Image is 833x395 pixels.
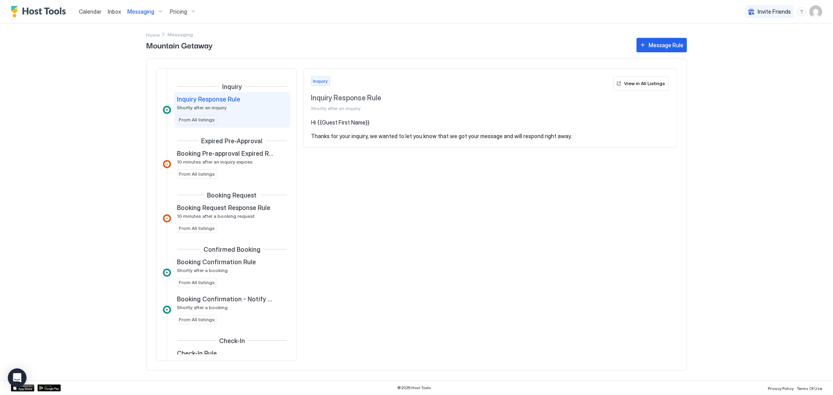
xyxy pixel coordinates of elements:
button: View in All Listings [613,77,669,91]
span: Shortly after an inquiry [311,105,610,111]
div: Message Rule [649,41,684,49]
span: 10 minutes after an inquiry expires [177,159,253,165]
span: Messaging [127,8,154,15]
span: Home [146,32,160,38]
span: Booking Request [207,191,257,199]
span: Booking Confirmation Rule [177,258,256,266]
span: Shortly after a booking [177,304,228,310]
button: Message Rule [637,38,687,52]
span: Mountain Getaway [146,39,629,51]
span: Inquiry Response Rule [311,94,610,103]
span: Shortly after a booking [177,267,228,273]
span: Booking Confirmation - Notify Team via WhatsApp [177,295,275,303]
span: 10 minutes after a booking request [177,213,255,219]
span: Calendar [79,8,102,15]
span: From All listings [179,316,215,323]
span: From All listings [179,171,215,178]
a: Privacy Policy [768,384,794,392]
span: Booking Request Response Rule [177,204,271,212]
span: Check-In Rule [177,349,217,357]
span: From All listings [179,116,215,123]
span: Inquiry Response Rule [177,95,241,103]
div: menu [797,7,806,16]
span: Breadcrumb [168,32,193,37]
span: Invite Friends [758,8,791,15]
span: From All listings [179,225,215,232]
span: Confirmed Booking [203,246,260,253]
div: Open Intercom Messenger [8,368,27,387]
div: Breadcrumb [146,30,160,39]
span: Check-In [219,337,245,345]
a: Terms Of Use [797,384,822,392]
span: Expired Pre-Approval [202,137,263,145]
a: App Store [11,384,34,391]
span: Inquiry [313,78,328,85]
span: © 2025 Host Tools [398,385,432,390]
span: Booking Pre-approval Expired Rule [177,149,275,157]
span: From All listings [179,279,215,286]
span: Shortly after an inquiry [177,105,227,110]
a: Calendar [79,7,102,16]
span: Privacy Policy [768,386,794,391]
a: Host Tools Logo [11,6,70,18]
pre: Hi {{Guest First Name}} Thanks for your inquiry, we wanted to let you know that we got your messa... [311,119,669,140]
span: Inbox [108,8,121,15]
div: User profile [810,5,822,18]
div: View in All Listings [624,80,665,87]
span: Terms Of Use [797,386,822,391]
a: Google Play Store [37,384,61,391]
a: Home [146,30,160,39]
span: Pricing [170,8,187,15]
a: Inbox [108,7,121,16]
span: Inquiry [222,83,242,91]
